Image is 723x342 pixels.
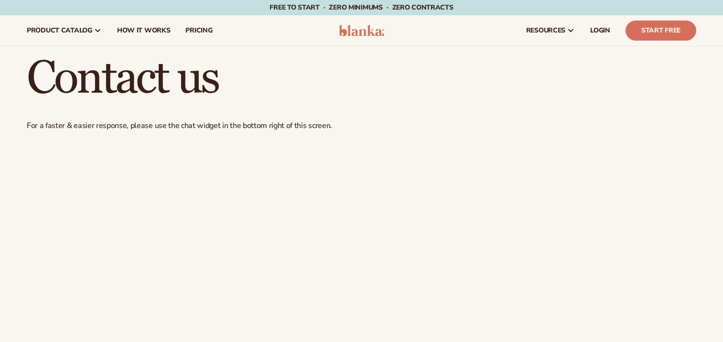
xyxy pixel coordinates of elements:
a: product catalog [19,15,109,46]
span: Free to start · ZERO minimums · ZERO contracts [270,3,453,12]
a: Start Free [626,21,696,41]
img: logo [339,25,384,36]
a: LOGIN [583,15,618,46]
h1: Contact us [27,56,696,102]
span: resources [526,27,565,34]
span: How It Works [117,27,171,34]
p: For a faster & easier response, please use the chat widget in the bottom right of this screen. [27,121,696,131]
span: product catalog [27,27,92,34]
a: How It Works [109,15,178,46]
span: LOGIN [590,27,610,34]
a: pricing [178,15,220,46]
a: resources [518,15,583,46]
span: pricing [185,27,212,34]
